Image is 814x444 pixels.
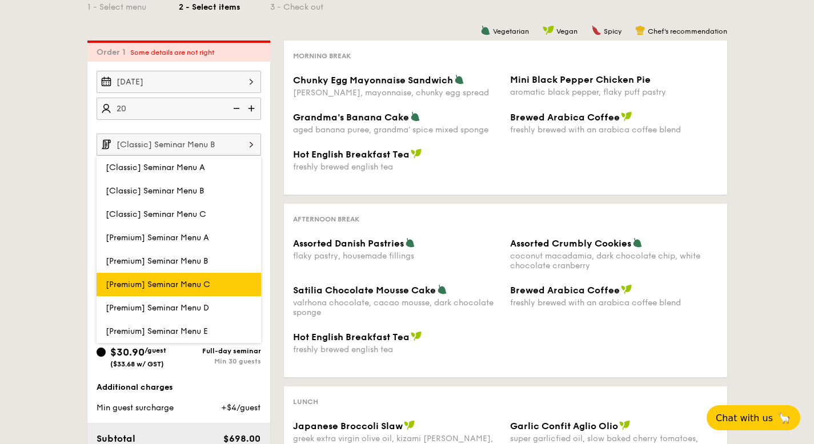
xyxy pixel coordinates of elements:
input: Event date [97,71,261,93]
span: Morning break [293,52,351,60]
span: Vegan [556,27,578,35]
span: [Classic] Seminar Menu B [106,186,204,196]
span: [Premium] Seminar Menu E [106,326,208,336]
button: Chat with us🦙 [707,405,800,430]
div: aromatic black pepper, flaky puff pastry [510,87,718,97]
span: +$4/guest [221,403,260,413]
span: Hot English Breakfast Tea [293,149,410,160]
input: Number of guests [97,98,261,120]
img: icon-vegetarian.fe4039eb.svg [454,74,464,84]
span: Afternoon break [293,215,359,223]
img: icon-vegan.f8ff3823.svg [619,420,631,430]
span: Japanese Broccoli Slaw [293,421,403,431]
img: icon-vegetarian.fe4039eb.svg [405,237,415,248]
span: Min guest surcharge [97,403,174,413]
span: Garlic Confit Aglio Olio [510,421,618,431]
span: Some details are not right [130,49,214,56]
img: icon-vegan.f8ff3823.svg [411,331,422,341]
span: Chat with us [716,413,773,423]
div: [PERSON_NAME], mayonnaise, chunky egg spread [293,88,501,98]
img: icon-vegan.f8ff3823.svg [411,148,422,159]
img: icon-vegan.f8ff3823.svg [543,25,554,35]
img: icon-vegetarian.fe4039eb.svg [410,111,420,122]
input: $30.90/guest($33.68 w/ GST)Full-day seminarMin 30 guests [97,348,106,357]
span: Chef's recommendation [648,27,727,35]
img: icon-reduce.1d2dbef1.svg [227,98,244,119]
span: Satilia Chocolate Mousse Cake [293,285,436,296]
span: Assorted Crumbly Cookies [510,238,631,249]
span: 🦙 [777,411,791,425]
img: icon-chef-hat.a58ddaea.svg [635,25,645,35]
div: Additional charges [97,382,261,393]
img: icon-chevron-right.3c0dfbd6.svg [242,134,261,155]
div: valrhona chocolate, cacao mousse, dark chocolate sponge [293,298,501,317]
div: coconut macadamia, dark chocolate chip, white chocolate cranberry [510,251,718,271]
span: Hot English Breakfast Tea [293,332,410,342]
span: Chunky Egg Mayonnaise Sandwich [293,75,453,86]
img: icon-add.58712e84.svg [244,98,261,119]
span: Assorted Danish Pastries [293,238,404,249]
div: freshly brewed english tea [293,345,501,354]
span: Spicy [604,27,621,35]
img: icon-spicy.37a8142b.svg [591,25,602,35]
div: aged banana puree, grandma' spice mixed sponge [293,125,501,135]
span: Subtotal [97,433,135,444]
span: [Classic] Seminar Menu C [106,209,206,219]
div: freshly brewed with an arabica coffee blend [510,298,718,308]
span: [Classic] Seminar Menu A [106,163,205,172]
span: $698.00 [223,433,260,444]
span: [Premium] Seminar Menu A [106,233,209,243]
span: Brewed Arabica Coffee [510,112,620,123]
div: freshly brewed english tea [293,162,501,172]
span: Lunch [293,398,318,406]
span: Grandma's Banana Cake [293,112,409,123]
span: Vegetarian [493,27,529,35]
div: flaky pastry, housemade fillings [293,251,501,261]
img: icon-vegetarian.fe4039eb.svg [632,237,643,248]
div: Min 30 guests [179,357,261,365]
img: icon-vegan.f8ff3823.svg [621,111,632,122]
div: Full-day seminar [179,347,261,355]
span: [Premium] Seminar Menu C [106,280,210,289]
span: ($33.68 w/ GST) [110,360,164,368]
span: Brewed Arabica Coffee [510,285,620,296]
div: freshly brewed with an arabica coffee blend [510,125,718,135]
img: icon-vegetarian.fe4039eb.svg [437,284,447,294]
img: icon-vegan.f8ff3823.svg [621,284,632,294]
img: icon-vegan.f8ff3823.svg [404,420,415,430]
span: [Premium] Seminar Menu B [106,256,208,266]
span: Order 1 [97,47,130,57]
img: icon-vegetarian.fe4039eb.svg [480,25,491,35]
span: /guest [145,346,166,354]
span: [Premium] Seminar Menu D [106,303,209,313]
span: $30.90 [110,346,145,358]
span: Mini Black Pepper Chicken Pie [510,74,651,85]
